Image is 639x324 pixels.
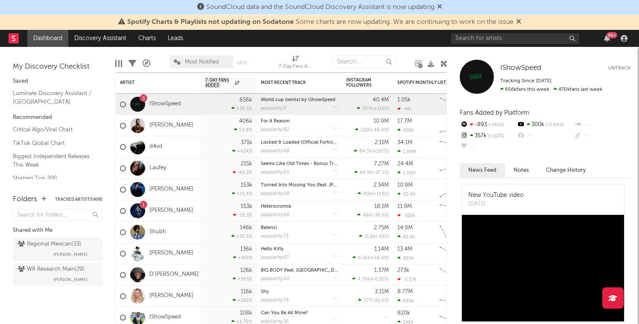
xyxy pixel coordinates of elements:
[436,115,474,136] svg: Chart title
[233,212,252,218] div: -10.3 %
[149,143,162,150] a: d4vd
[261,204,338,209] div: Heterocromía
[397,170,415,176] div: 1.32M
[397,225,413,231] div: 14.9M
[279,51,313,76] div: 7-Day Fans Added (7-Day Fans Added)
[500,64,541,72] span: IShowSpeed
[397,97,411,103] div: 1.05k
[500,64,541,72] a: IShowSpeed
[397,246,412,252] div: 13.4M
[261,255,289,260] div: popularity: 67
[436,286,474,307] svg: Chart title
[500,87,602,92] span: 470k fans last week
[377,234,388,239] span: -23 %
[261,277,289,281] div: popularity: 60
[261,311,308,315] a: Can You Be All Mine?
[537,163,595,177] button: Change History
[53,275,88,285] span: [PERSON_NAME]
[365,234,376,239] span: 11.9k
[239,97,252,103] div: 656k
[604,35,610,42] button: 99+
[358,298,389,303] div: ( )
[149,314,181,321] a: IShowSpeed
[261,183,368,188] a: Turned Into Missing You (feat. [PERSON_NAME])
[436,222,474,243] svg: Chart title
[236,61,248,65] button: Save
[239,119,252,124] div: 406k
[373,97,389,103] div: 40.4M
[397,268,409,273] div: 273k
[353,255,389,260] div: ( )
[373,149,388,154] span: +197 %
[397,204,412,209] div: 11.9M
[360,171,372,175] span: 64.5k
[357,106,389,111] div: ( )
[241,140,252,145] div: 371k
[231,234,252,239] div: +50.5 %
[544,123,564,127] span: -0.84 %
[240,268,252,273] div: 126k
[149,186,193,193] a: [PERSON_NAME]
[358,277,370,282] span: 4.79k
[346,78,376,88] div: Instagram Followers
[373,213,388,218] span: -38.5 %
[261,183,338,188] div: Turned Into Missing You (feat. Avery Anna)
[261,127,289,132] div: popularity: 82
[397,182,413,188] div: 10.9M
[233,276,252,282] div: +393 %
[261,268,338,273] div: BIG BODY (feat. DaBaby)
[240,310,252,316] div: 108k
[261,149,289,153] div: popularity: 68
[115,51,122,76] div: Edit Columns
[261,289,338,294] div: Shy
[437,4,442,11] span: Dismiss
[436,243,474,264] svg: Chart title
[185,59,219,65] span: Most Notified
[354,170,389,175] div: ( )
[13,125,94,134] a: Critical Algo/Viral Chart
[397,191,415,197] div: 30.4k
[143,51,150,76] div: A&R Pipeline
[53,249,88,260] span: [PERSON_NAME]
[363,192,372,197] span: 40k
[261,162,341,166] a: Seems Like Old Times - Bonus Track
[487,123,504,127] span: -145 %
[505,163,537,177] button: Notes
[468,200,524,208] div: [DATE]
[397,149,416,154] div: 1.09M
[240,225,252,231] div: 146k
[205,78,233,88] span: 7-Day Fans Added
[397,310,410,316] div: 820k
[241,161,252,167] div: 215k
[261,226,277,230] a: Balenci
[13,62,102,72] div: My Discovery Checklist
[436,264,474,286] svg: Chart title
[13,194,37,205] div: Folders
[460,110,529,116] span: Fans Added by Platform
[232,148,252,154] div: +424 %
[374,246,389,252] div: 1.14M
[13,226,102,236] div: Shared with Me
[361,128,371,133] span: 132k
[261,98,336,102] a: World cup (remix) by iShowSpeed
[18,239,81,249] div: Regional Mexican ( 33 )
[232,191,252,197] div: +21.4 %
[261,119,290,124] a: For A Reason
[397,127,414,133] div: 450k
[261,247,338,252] div: Hello Kitty
[27,30,68,47] a: Dashboard
[371,256,388,260] span: +16.8 %
[373,182,389,188] div: 2.34M
[261,140,357,145] a: Locked & Loaded (Official Fortnite Anthem)
[241,204,252,209] div: 153k
[397,106,411,112] div: -40
[279,62,313,72] div: 7-Day Fans Added (7-Day Fans Added)
[364,298,371,303] span: 777
[451,33,579,44] input: Search for artists
[162,30,189,47] a: Leads
[397,298,414,304] div: 665k
[375,289,389,295] div: 3.11M
[261,170,289,175] div: popularity: 63
[261,98,338,102] div: World cup (remix) by iShowSpeed
[373,171,388,175] span: -37.1 %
